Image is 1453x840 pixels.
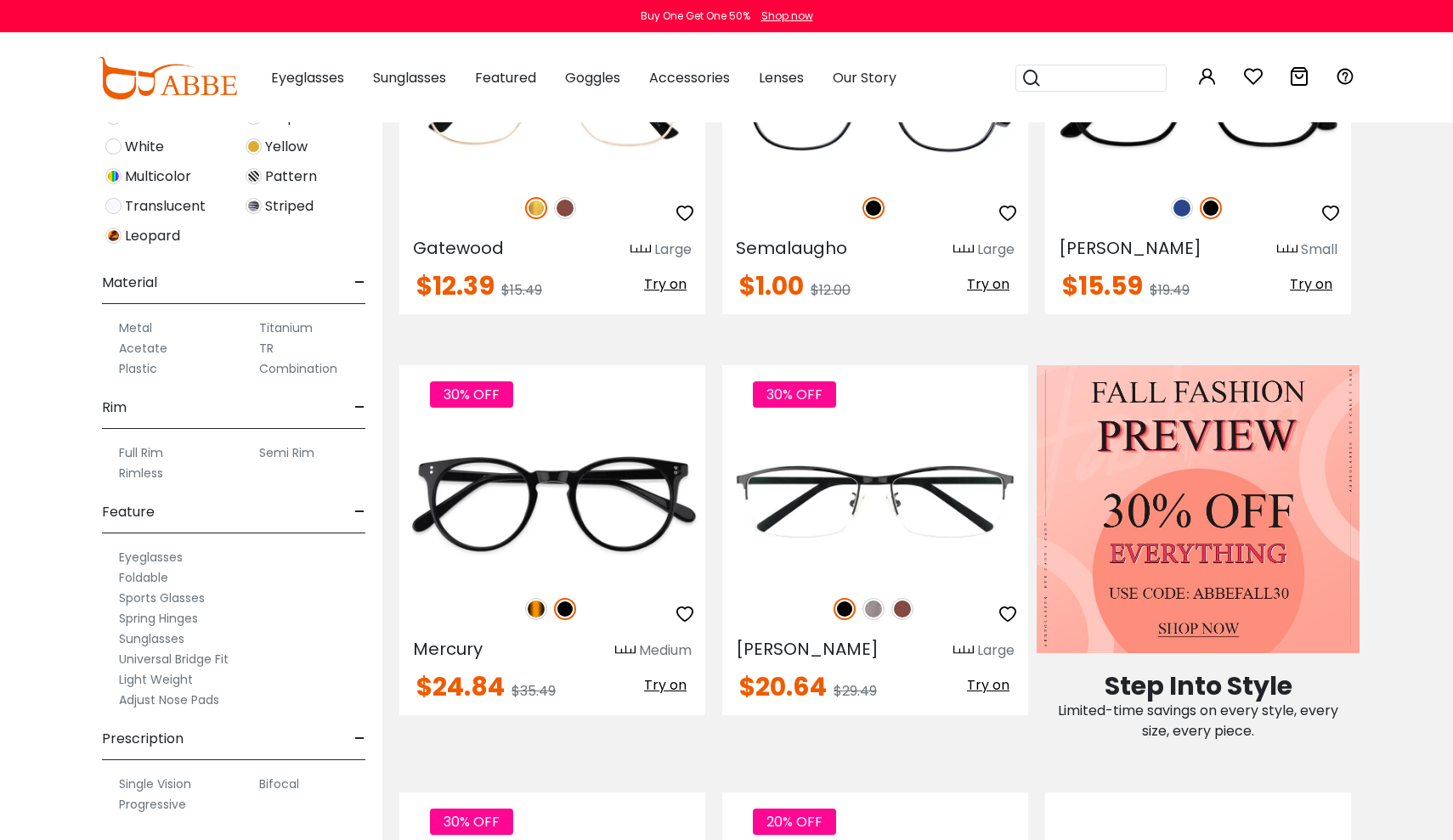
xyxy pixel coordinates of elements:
label: Titanium [259,318,313,338]
span: Feature [102,492,155,533]
label: Adjust Nose Pads [119,690,219,710]
span: [PERSON_NAME] [1059,236,1201,260]
span: Translucent [125,196,206,217]
span: Try on [644,675,687,695]
label: Foldable [119,567,168,588]
span: Semalaugho [736,236,847,260]
span: Step Into Style [1105,668,1292,704]
div: Large [977,240,1015,260]
span: Rim [102,387,127,428]
span: Try on [967,274,1009,294]
span: Lenses [759,68,804,87]
span: Mercury [413,637,483,661]
span: Eyeglasses [271,68,344,87]
span: - [354,262,365,303]
span: $1.00 [739,268,804,304]
span: Our Story [833,68,896,87]
div: Large [654,240,692,260]
span: Try on [644,274,687,294]
label: Single Vision [119,774,191,794]
span: Goggles [565,68,620,87]
label: Rimless [119,463,163,483]
img: Black William - Metal ,Adjust Nose Pads [722,426,1028,579]
label: Light Weight [119,669,193,690]
button: Try on [639,273,692,296]
img: Black [554,598,576,620]
span: $15.49 [501,280,542,300]
span: [PERSON_NAME] [736,637,879,661]
label: TR [259,338,274,358]
span: $24.84 [416,668,505,705]
img: size ruler [615,645,636,657]
button: Try on [1285,273,1337,296]
img: Yellow [246,138,262,155]
label: Eyeglasses [119,547,183,567]
span: Material [102,262,157,303]
img: size ruler [630,244,651,257]
button: Try on [962,273,1015,296]
label: Sunglasses [119,629,184,649]
img: Gold [525,197,547,219]
span: White [125,137,164,157]
label: Sports Glasses [119,588,205,608]
span: Limited-time savings on every style, every size, every piece. [1058,701,1338,741]
div: Medium [639,640,692,661]
label: Spring Hinges [119,608,198,629]
span: $35.49 [512,681,556,701]
img: Tortoise [525,598,547,620]
div: Small [1301,240,1337,260]
span: $19.49 [1150,280,1190,300]
div: Shop now [761,8,813,24]
span: Try on [1290,274,1332,294]
img: size ruler [1277,244,1298,257]
img: abbeglasses.com [98,57,237,99]
span: $12.00 [811,280,851,300]
span: Gatewood [413,236,504,260]
span: Yellow [265,137,308,157]
button: Try on [639,674,692,696]
span: Multicolor [125,166,191,187]
img: Black [834,598,856,620]
img: White [105,138,122,155]
img: Brown [554,197,576,219]
span: $29.49 [834,681,877,701]
img: Blue [1171,197,1193,219]
span: Pattern [265,166,317,187]
span: - [354,492,365,533]
label: Semi Rim [259,443,314,463]
img: size ruler [953,645,974,657]
button: Try on [962,674,1015,696]
span: - [354,387,365,428]
label: Plastic [119,358,157,379]
span: Accessories [649,68,730,87]
label: Metal [119,318,152,338]
span: $12.39 [416,268,495,304]
img: Gun [862,598,885,620]
img: size ruler [953,244,974,257]
img: Black Mercury - Acetate ,Universal Bridge Fit [399,426,705,579]
label: Acetate [119,338,167,358]
span: Striped [265,196,314,217]
span: 30% OFF [430,809,513,835]
span: Featured [475,68,536,87]
span: 30% OFF [430,381,513,408]
img: Brown [891,598,913,620]
label: Bifocal [259,774,299,794]
img: Pattern [246,168,262,184]
span: $15.59 [1062,268,1143,304]
div: Buy One Get One 50% [641,8,750,24]
img: Black [862,197,885,219]
label: Progressive [119,794,186,815]
img: Black [1200,197,1222,219]
span: Prescription [102,719,184,759]
span: Try on [967,675,1009,695]
span: 30% OFF [753,381,836,408]
span: $20.64 [739,668,827,705]
img: Multicolor [105,168,122,184]
img: Striped [246,198,262,214]
label: Universal Bridge Fit [119,649,229,669]
div: Large [977,640,1015,661]
span: Leopard [125,226,180,246]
